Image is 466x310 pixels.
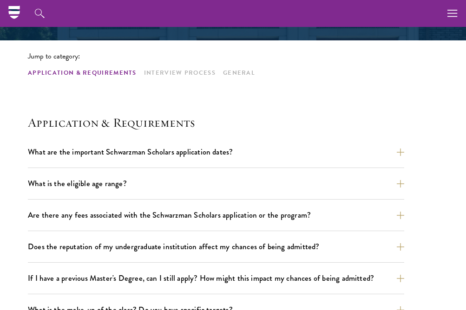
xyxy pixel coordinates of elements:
[28,144,404,160] button: What are the important Schwarzman Scholars application dates?
[28,239,404,255] button: Does the reputation of my undergraduate institution affect my chances of being admitted?
[28,68,137,78] a: Application & Requirements
[223,68,255,78] a: General
[28,207,404,223] button: Are there any fees associated with the Schwarzman Scholars application or the program?
[28,115,438,130] h4: Application & Requirements
[28,270,404,286] button: If I have a previous Master's Degree, can I still apply? How might this impact my chances of bein...
[28,175,404,192] button: What is the eligible age range?
[144,68,216,78] a: Interview Process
